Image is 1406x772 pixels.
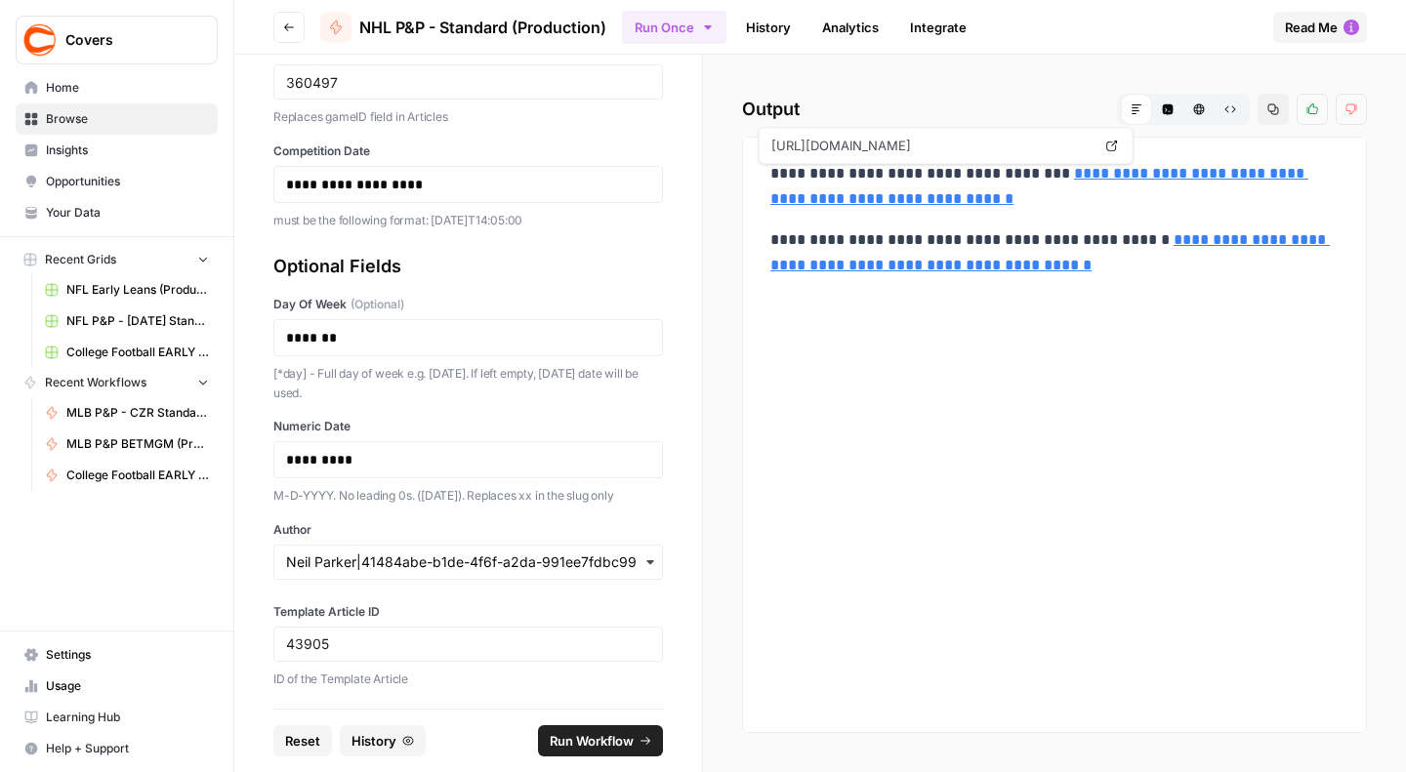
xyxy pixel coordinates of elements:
span: Read Me [1285,18,1338,37]
span: Recent Workflows [45,374,146,391]
span: Settings [46,646,209,664]
span: Your Data [46,204,209,222]
span: College Football EARLY LEANS (Production) [66,467,209,484]
button: Read Me [1273,12,1367,43]
a: Your Data [16,197,218,228]
span: College Football EARLY LEANS (Production) Grid (1) [66,344,209,361]
label: Author [273,521,663,539]
a: NHL P&P - Standard (Production) [320,12,606,43]
span: NFL P&P - [DATE] Standard (Production) Grid [66,312,209,330]
a: MLB P&P - CZR Standard (Production) [36,397,218,428]
a: College Football EARLY LEANS (Production) Grid (1) [36,337,218,368]
div: Optional Fields [273,253,663,280]
span: History [351,731,396,751]
span: Browse [46,110,209,128]
a: Opportunities [16,166,218,197]
p: must be the following format: [DATE]T14:05:00 [273,211,663,230]
span: Insights [46,142,209,159]
p: ID of the Template Article [273,670,663,689]
span: (Optional) [351,296,404,313]
button: History [340,725,426,756]
a: Insights [16,135,218,166]
a: Usage [16,670,218,702]
a: Analytics [810,12,890,43]
label: Template Article ID [273,603,663,621]
span: [URL][DOMAIN_NAME] [767,128,1096,163]
label: Day Of Week [273,296,663,313]
p: Replaces gameID field in Articles [273,107,663,127]
p: [*day] - Full day of week e.g. [DATE]. If left empty, [DATE] date will be used. [273,364,663,402]
a: Integrate [898,12,978,43]
span: Help + Support [46,740,209,757]
a: Settings [16,639,218,670]
span: Recent Grids [45,251,116,268]
button: Reset [273,725,332,756]
span: Learning Hub [46,709,209,726]
h2: Output [742,94,1367,125]
a: Learning Hub [16,702,218,733]
button: Recent Workflows [16,368,218,397]
span: Opportunities [46,173,209,190]
a: MLB P&P BETMGM (Production) [36,428,218,460]
a: History [734,12,803,43]
span: MLB P&P - CZR Standard (Production) [66,404,209,422]
span: NHL P&P - Standard (Production) [359,16,606,39]
a: College Football EARLY LEANS (Production) [36,460,218,491]
a: NFL P&P - [DATE] Standard (Production) Grid [36,305,218,337]
p: M-D-YYYY. No leading 0s. ([DATE]). Replaces xx in the slug only [273,486,663,506]
button: Run Once [622,11,726,44]
a: NFL Early Leans (Production) Grid [36,274,218,305]
button: Help + Support [16,733,218,764]
span: Home [46,79,209,97]
label: Numeric Date [273,418,663,435]
button: Workspace: Covers [16,16,218,64]
img: Covers Logo [22,22,58,58]
span: Covers [65,30,184,50]
span: MLB P&P BETMGM (Production) [66,435,209,453]
span: Run Workflow [550,731,634,751]
button: Run Workflow [538,725,663,756]
span: Reset [285,731,320,751]
span: Usage [46,677,209,695]
span: NFL Early Leans (Production) Grid [66,281,209,299]
a: Browse [16,103,218,135]
a: Home [16,72,218,103]
input: 43905 [286,635,650,653]
input: Neil Parker|41484abe-b1de-4f6f-a2da-991ee7fdbc99 [286,552,650,572]
label: Competition Date [273,142,663,160]
button: Recent Grids [16,245,218,274]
